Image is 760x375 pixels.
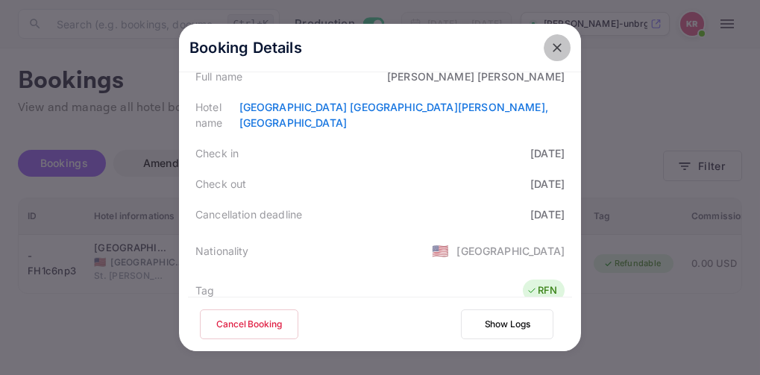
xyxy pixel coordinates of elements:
div: Cancellation deadline [195,207,302,222]
div: [DATE] [530,145,565,161]
div: Check in [195,145,239,161]
div: Check out [195,176,246,192]
div: [DATE] [530,207,565,222]
button: Cancel Booking [200,309,298,339]
div: Hotel name [195,99,239,130]
div: Full name [195,69,242,84]
a: [GEOGRAPHIC_DATA] [GEOGRAPHIC_DATA][PERSON_NAME], [GEOGRAPHIC_DATA] [239,101,548,129]
p: Booking Details [189,37,302,59]
div: [DATE] [530,176,565,192]
div: RFN [527,283,557,298]
button: close [544,34,571,61]
span: United States [432,237,449,264]
div: [PERSON_NAME] [PERSON_NAME] [387,69,565,84]
div: Nationality [195,243,249,259]
div: Tag [195,283,214,298]
button: Show Logs [461,309,553,339]
div: [GEOGRAPHIC_DATA] [456,243,565,259]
